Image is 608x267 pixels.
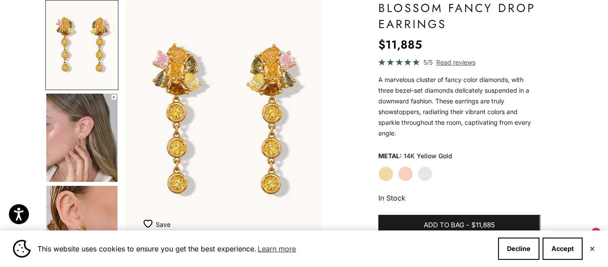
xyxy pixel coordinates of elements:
img: Cookie banner [13,240,31,258]
sale-price: $11,885 [378,36,422,53]
button: Go to item 4 [45,93,118,183]
img: wishlist [143,219,156,228]
variant-option-value: 14K Yellow Gold [404,149,452,163]
a: Learn more [256,242,297,255]
span: 5/5 [423,57,433,67]
span: This website uses cookies to ensure you get the best experience. [37,242,491,255]
button: Accept [543,238,583,260]
a: 5/5 Read reviews [378,57,540,67]
legend: Metal: [378,149,402,163]
span: Add to bag [424,220,464,231]
button: Add to Wishlist [143,215,170,233]
p: In Stock [378,192,540,204]
img: #YellowGold #RoseGold #WhiteGold [46,94,118,182]
button: Decline [498,238,539,260]
p: A marvelous cluster of fancy color diamonds, with three bezel-set diamonds delicately suspended i... [378,74,540,139]
span: $11,885 [471,220,495,231]
span: Read reviews [436,57,475,67]
button: Close [589,246,595,251]
button: Add to bag-$11,885 [378,215,540,236]
img: #YellowGold [46,1,118,89]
